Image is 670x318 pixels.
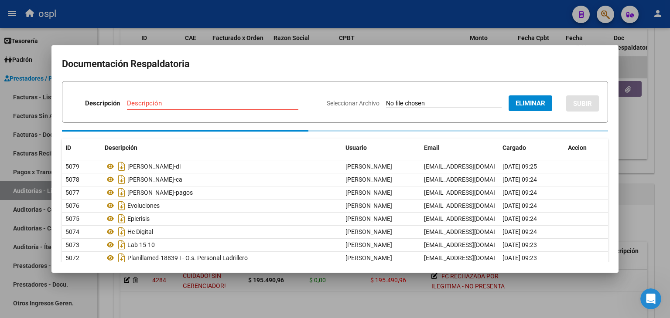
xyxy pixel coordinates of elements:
span: [DATE] 09:24 [502,228,537,235]
i: Descargar documento [116,173,127,186]
span: 5077 [65,189,79,196]
div: [PERSON_NAME]-pagos [105,186,338,200]
span: 5076 [65,202,79,209]
span: [DATE] 09:24 [502,189,537,196]
div: Evoluciones [105,199,338,213]
datatable-header-cell: Usuario [342,139,420,157]
button: Eliminar [509,95,552,111]
h2: Documentación Respaldatoria [62,56,608,72]
span: Accion [568,144,587,151]
span: [EMAIL_ADDRESS][DOMAIN_NAME] [424,241,521,248]
span: [EMAIL_ADDRESS][DOMAIN_NAME] [424,254,521,261]
datatable-header-cell: Descripción [101,139,342,157]
span: 5075 [65,215,79,222]
datatable-header-cell: ID [62,139,101,157]
span: [DATE] 09:24 [502,215,537,222]
div: Lab 15-10 [105,238,338,252]
span: [PERSON_NAME] [345,189,392,196]
span: Eliminar [516,99,545,107]
span: [DATE] 09:23 [502,241,537,248]
span: [PERSON_NAME] [345,254,392,261]
span: [PERSON_NAME] [345,228,392,235]
datatable-header-cell: Accion [564,139,608,157]
span: [DATE] 09:24 [502,176,537,183]
span: [EMAIL_ADDRESS][DOMAIN_NAME] [424,202,521,209]
i: Descargar documento [116,159,127,173]
i: Descargar documento [116,238,127,252]
span: 5072 [65,254,79,261]
span: [EMAIL_ADDRESS][DOMAIN_NAME] [424,176,521,183]
div: [PERSON_NAME]-ca [105,173,338,186]
span: [DATE] 09:25 [502,163,537,170]
div: Hc Digital [105,225,338,239]
div: [PERSON_NAME]-di [105,159,338,173]
span: 5078 [65,176,79,183]
div: Planillamed-18839 I - O.s. Personal Ladrillero [105,251,338,265]
span: Seleccionar Archivo [327,100,379,107]
button: SUBIR [566,95,599,112]
span: [EMAIL_ADDRESS][DOMAIN_NAME] [424,215,521,222]
span: [EMAIL_ADDRESS][DOMAIN_NAME] [424,228,521,235]
i: Descargar documento [116,251,127,265]
iframe: Intercom live chat [640,288,661,309]
span: [PERSON_NAME] [345,176,392,183]
p: Descripción [85,98,120,108]
i: Descargar documento [116,199,127,213]
span: [DATE] 09:23 [502,254,537,261]
span: [PERSON_NAME] [345,241,392,248]
span: [PERSON_NAME] [345,202,392,209]
span: [PERSON_NAME] [345,215,392,222]
i: Descargar documento [116,186,127,200]
span: 5079 [65,163,79,170]
span: 5074 [65,228,79,235]
span: [EMAIL_ADDRESS][DOMAIN_NAME] [424,163,521,170]
span: Email [424,144,440,151]
datatable-header-cell: Cargado [499,139,564,157]
span: Usuario [345,144,367,151]
span: Cargado [502,144,526,151]
i: Descargar documento [116,212,127,226]
datatable-header-cell: Email [420,139,499,157]
span: ID [65,144,71,151]
span: [PERSON_NAME] [345,163,392,170]
i: Descargar documento [116,225,127,239]
span: [EMAIL_ADDRESS][DOMAIN_NAME] [424,189,521,196]
span: SUBIR [573,100,592,108]
div: Epicrisis [105,212,338,226]
span: Descripción [105,144,137,151]
span: 5073 [65,241,79,248]
span: [DATE] 09:24 [502,202,537,209]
